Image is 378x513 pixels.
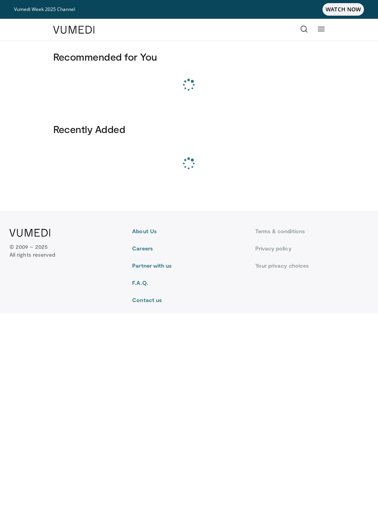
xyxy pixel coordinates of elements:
span: All rights reserved [9,251,55,259]
a: Partner with us [132,262,245,270]
a: Terms & conditions [255,227,369,235]
h3: Recently Added [53,123,325,135]
h3: Recommended for You [53,50,325,63]
span: WATCH NOW [322,3,364,16]
a: F.A.Q. [132,279,245,287]
a: Contact us [132,296,245,304]
p: © 2009 – 2025 [9,243,55,259]
a: Careers [132,245,245,252]
a: Your privacy choices [255,262,369,270]
a: Privacy policy [255,245,369,252]
a: About Us [132,227,245,235]
img: VuMedi Logo [9,229,50,237]
img: VuMedi Logo [53,26,95,34]
a: Vumedi Week 2025 ChannelWATCH NOW [14,3,364,16]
